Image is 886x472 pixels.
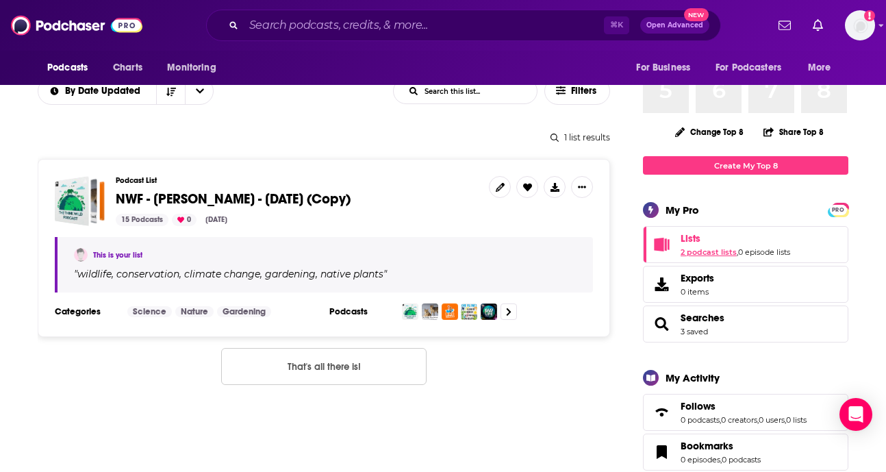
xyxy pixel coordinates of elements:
h3: Podcast List [116,176,478,185]
a: Searches [648,314,675,334]
img: One Planet Podcast · Climate Change, Politics, Sustainability, Environmental Solutions, Renewable... [461,303,477,320]
span: wildlife, conservation, climate change, gardening, native plants [77,268,383,280]
img: Wildlife Wire [422,303,438,320]
a: 0 podcasts [722,455,761,464]
a: 3 saved [681,327,708,336]
img: The Wild Life [481,303,497,320]
span: Filters [571,86,598,96]
span: Podcasts [47,58,88,77]
span: Lists [681,232,700,245]
button: Share Top 8 [763,119,824,145]
a: Bookmarks [681,440,761,452]
img: The Think Wildlife Podcast [402,303,418,320]
span: " " [74,268,387,280]
span: Logged in as HSimon [845,10,875,40]
span: More [808,58,831,77]
span: Charts [113,58,142,77]
button: Show profile menu [845,10,875,40]
span: By Date Updated [65,86,145,96]
div: 0 [172,214,197,226]
img: Podchaser - Follow, Share and Rate Podcasts [11,12,142,38]
button: Nothing here. [221,348,427,385]
a: Science [127,306,172,317]
button: open menu [798,55,848,81]
button: Sort Direction [156,78,185,104]
span: Open Advanced [646,22,703,29]
div: 15 Podcasts [116,214,168,226]
a: Follows [681,400,807,412]
span: , [757,415,759,425]
img: User Profile [845,10,875,40]
span: Lists [643,226,848,263]
div: 1 list results [38,132,610,142]
a: 0 episodes [681,455,720,464]
span: , [785,415,786,425]
img: BIRD HUGGER [442,303,458,320]
button: open menu [707,55,801,81]
span: Follows [681,400,716,412]
a: PRO [830,204,846,214]
a: Show notifications dropdown [807,14,828,37]
a: 0 creators [721,415,757,425]
a: Nature [175,306,214,317]
a: NWF - [PERSON_NAME] - [DATE] (Copy) [116,192,351,207]
div: My Pro [666,203,699,216]
a: Lists [648,235,675,254]
a: 0 users [759,415,785,425]
button: open menu [38,55,105,81]
span: PRO [830,205,846,215]
button: Change Top 8 [667,123,752,140]
a: Searches [681,312,724,324]
span: Bookmarks [681,440,733,452]
a: Bookmarks [648,443,675,462]
button: Show More Button [571,176,593,198]
span: Bookmarks [643,434,848,471]
a: Follows [648,403,675,422]
span: Exports [681,272,714,284]
div: [DATE] [200,214,233,226]
span: For Podcasters [716,58,781,77]
div: My Activity [666,371,720,384]
button: Filters [544,77,610,105]
span: ⌘ K [604,16,629,34]
span: NWF - [PERSON_NAME] - [DATE] (Copy) [116,190,351,208]
div: Search podcasts, credits, & more... [206,10,721,41]
span: Monitoring [167,58,216,77]
span: Follows [643,394,848,431]
a: Show notifications dropdown [773,14,796,37]
a: Lists [681,232,790,245]
a: 0 episode lists [738,247,790,257]
button: open menu [38,86,157,96]
span: , [737,247,738,257]
span: Searches [643,306,848,343]
a: 2 podcast lists [681,247,737,257]
input: Search podcasts, credits, & more... [244,14,604,36]
div: Open Intercom Messenger [839,398,872,431]
button: open menu [185,78,214,104]
button: open menu [157,55,233,81]
a: This is your list [93,251,142,260]
a: Charts [104,55,151,81]
img: Hali Simon [74,248,88,262]
h3: Categories [55,306,116,317]
span: , [720,415,721,425]
span: , [720,455,722,464]
h3: Podcasts [329,306,391,317]
svg: Add a profile image [864,10,875,21]
a: Exports [643,266,848,303]
a: NWF - David Mizejewski - Sept 19, 2025 (Copy) [55,176,105,226]
a: 0 podcasts [681,415,720,425]
span: For Business [636,58,690,77]
a: 0 lists [786,415,807,425]
h2: Choose List sort [38,77,214,105]
button: Open AdvancedNew [640,17,709,34]
span: New [684,8,709,21]
a: Create My Top 8 [643,156,848,175]
button: open menu [626,55,707,81]
span: 0 items [681,287,714,297]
